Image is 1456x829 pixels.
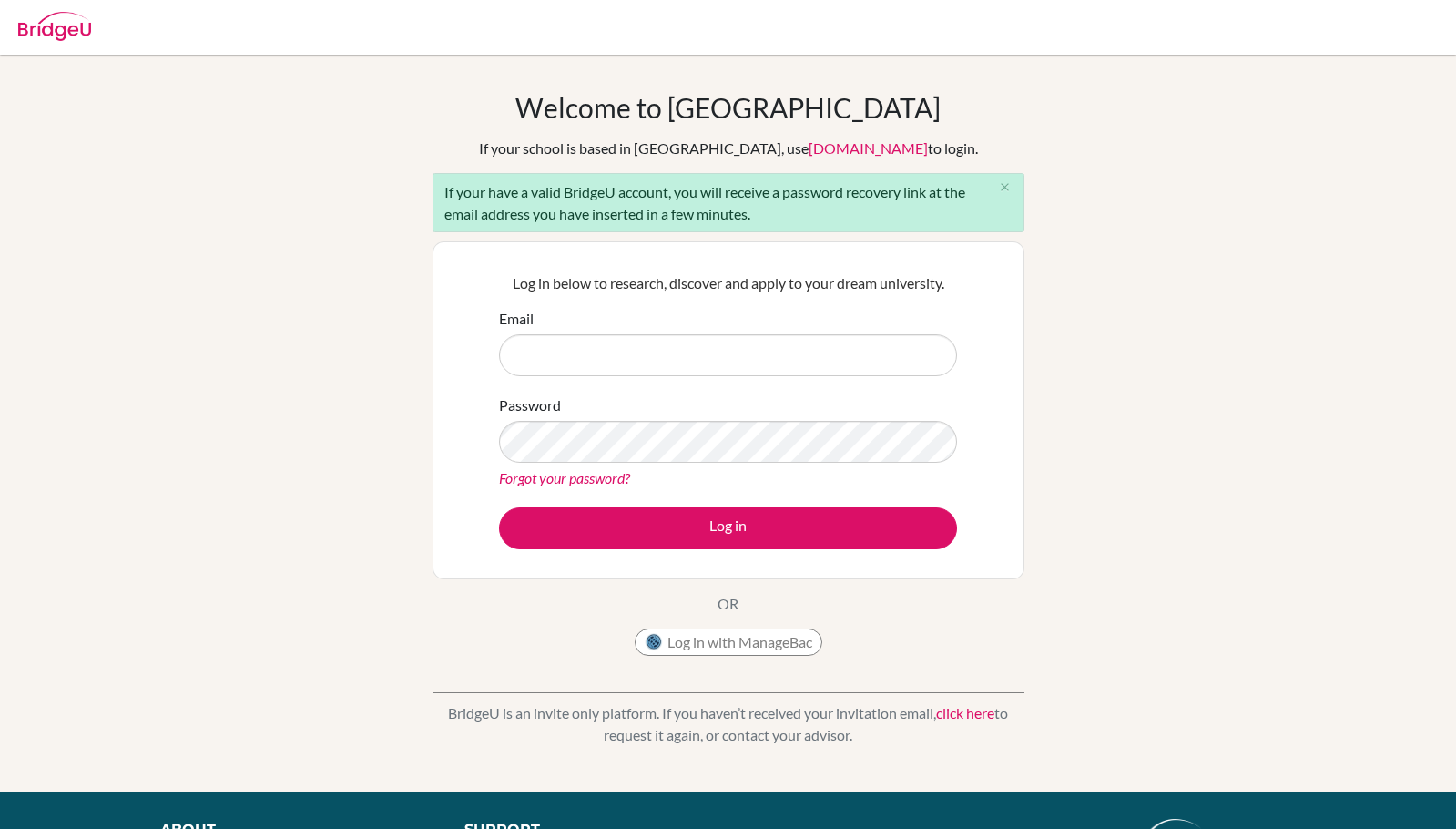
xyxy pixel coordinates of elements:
[499,469,630,486] a: Forgot your password?
[499,394,561,416] label: Password
[809,139,928,157] a: [DOMAIN_NAME]
[718,593,738,615] p: OR
[479,138,978,159] div: If your school is based in [GEOGRAPHIC_DATA], use to login.
[499,507,957,549] button: Log in
[998,180,1012,194] i: close
[515,91,941,124] h1: Welcome to [GEOGRAPHIC_DATA]
[635,629,822,656] button: Log in with ManageBac
[433,173,1024,232] div: If your have a valid BridgeU account, you will receive a password recovery link at the email addr...
[936,704,994,722] a: click here
[499,272,957,294] p: Log in below to research, discover and apply to your dream university.
[499,308,534,330] label: Email
[987,174,1023,201] button: Close
[18,12,91,41] img: Bridge-U
[433,702,1024,746] p: BridgeU is an invite only platform. If you haven’t received your invitation email, to request it ...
